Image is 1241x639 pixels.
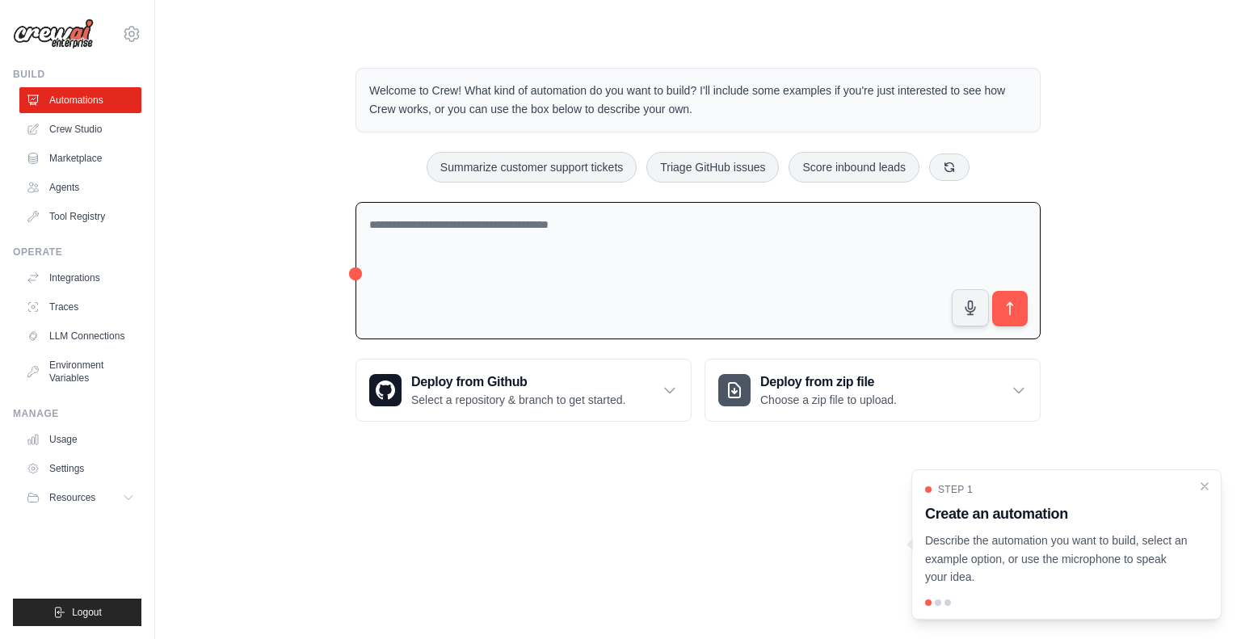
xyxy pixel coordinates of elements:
p: Welcome to Crew! What kind of automation do you want to build? I'll include some examples if you'... [369,82,1027,119]
p: Select a repository & branch to get started. [411,392,625,408]
span: Resources [49,491,95,504]
span: Logout [72,606,102,619]
h3: Create an automation [925,502,1188,525]
div: Manage [13,407,141,420]
a: Crew Studio [19,116,141,142]
div: Operate [13,246,141,259]
a: Marketplace [19,145,141,171]
p: Describe the automation you want to build, select an example option, or use the microphone to spe... [925,532,1188,586]
h3: Deploy from zip file [760,372,897,392]
a: LLM Connections [19,323,141,349]
a: Usage [19,427,141,452]
a: Automations [19,87,141,113]
h3: Deploy from Github [411,372,625,392]
span: Step 1 [938,483,973,496]
a: Environment Variables [19,352,141,391]
img: Logo [13,19,94,49]
button: Close walkthrough [1198,480,1211,493]
a: Agents [19,174,141,200]
p: Choose a zip file to upload. [760,392,897,408]
a: Tool Registry [19,204,141,229]
button: Resources [19,485,141,511]
button: Summarize customer support tickets [427,152,637,183]
a: Traces [19,294,141,320]
div: Build [13,68,141,81]
button: Logout [13,599,141,626]
a: Integrations [19,265,141,291]
button: Triage GitHub issues [646,152,779,183]
button: Score inbound leads [789,152,919,183]
a: Settings [19,456,141,481]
